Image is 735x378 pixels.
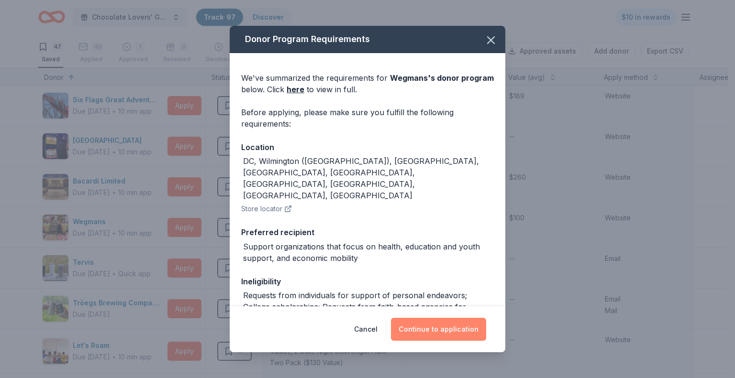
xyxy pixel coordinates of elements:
[287,84,304,95] a: here
[243,155,494,201] div: DC, Wilmington ([GEOGRAPHIC_DATA]), [GEOGRAPHIC_DATA], [GEOGRAPHIC_DATA], [GEOGRAPHIC_DATA], [GEO...
[230,26,505,53] div: Donor Program Requirements
[241,72,494,95] div: We've summarized the requirements for below. Click to view in full.
[390,73,494,83] span: Wegmans 's donor program
[243,241,494,264] div: Support organizations that focus on health, education and youth support, and economic mobility
[241,107,494,130] div: Before applying, please make sure you fulfill the following requirements:
[241,203,292,215] button: Store locator
[241,141,494,153] div: Location
[354,318,378,341] button: Cancel
[243,290,494,358] div: Requests from individuals for support of personal endeavors; College scholarships; Requests from ...
[241,275,494,288] div: Ineligibility
[241,226,494,238] div: Preferred recipient
[391,318,486,341] button: Continue to application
